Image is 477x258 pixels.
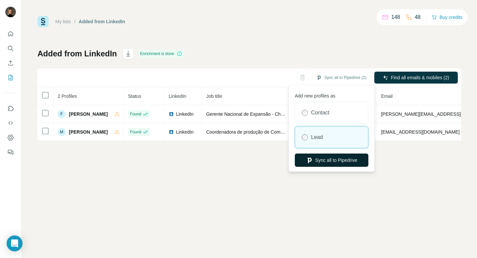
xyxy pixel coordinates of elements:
button: Sync all to Pipedrive (2) [312,73,371,83]
label: Contact [311,109,329,117]
span: Found [130,111,141,117]
span: [PERSON_NAME] [69,129,108,135]
img: Avatar [5,7,16,17]
button: Use Surfe on LinkedIn [5,102,16,114]
li: / [74,18,76,25]
span: LinkedIn [169,94,186,99]
p: 148 [391,13,400,21]
div: Enrichment is done [138,50,184,58]
div: Added from LinkedIn [79,18,125,25]
img: LinkedIn logo [169,129,174,135]
div: M [58,128,66,136]
button: Buy credits [432,13,462,22]
span: 2 Profiles [58,94,77,99]
button: Use Surfe API [5,117,16,129]
span: LinkedIn [176,129,193,135]
button: Sync all to Pipedrive [295,154,368,167]
button: Feedback [5,146,16,158]
p: 48 [415,13,421,21]
h1: Added from LinkedIn [37,48,117,59]
span: [EMAIL_ADDRESS][DOMAIN_NAME] [381,129,459,135]
span: Found [130,129,141,135]
span: Find all emails & mobiles (2) [391,74,449,81]
span: Status [128,94,141,99]
button: Enrich CSV [5,57,16,69]
button: Quick start [5,28,16,40]
button: My lists [5,72,16,84]
span: Gerente Nacional de Expansão - Chilli Beans [206,111,299,117]
label: Lead [311,133,323,141]
span: Email [381,94,393,99]
img: Surfe Logo [37,16,49,27]
button: Search [5,42,16,54]
p: Add new profiles as [295,90,368,99]
button: Find all emails & mobiles (2) [374,72,458,84]
div: Open Intercom Messenger [7,235,23,251]
img: LinkedIn logo [169,111,174,117]
span: LinkedIn [176,111,193,117]
div: F [58,110,66,118]
span: Coordenadora de produção de Comunicação Global [206,129,314,135]
span: Job title [206,94,222,99]
a: My lists [55,19,71,24]
button: Dashboard [5,132,16,144]
span: [PERSON_NAME] [69,111,108,117]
